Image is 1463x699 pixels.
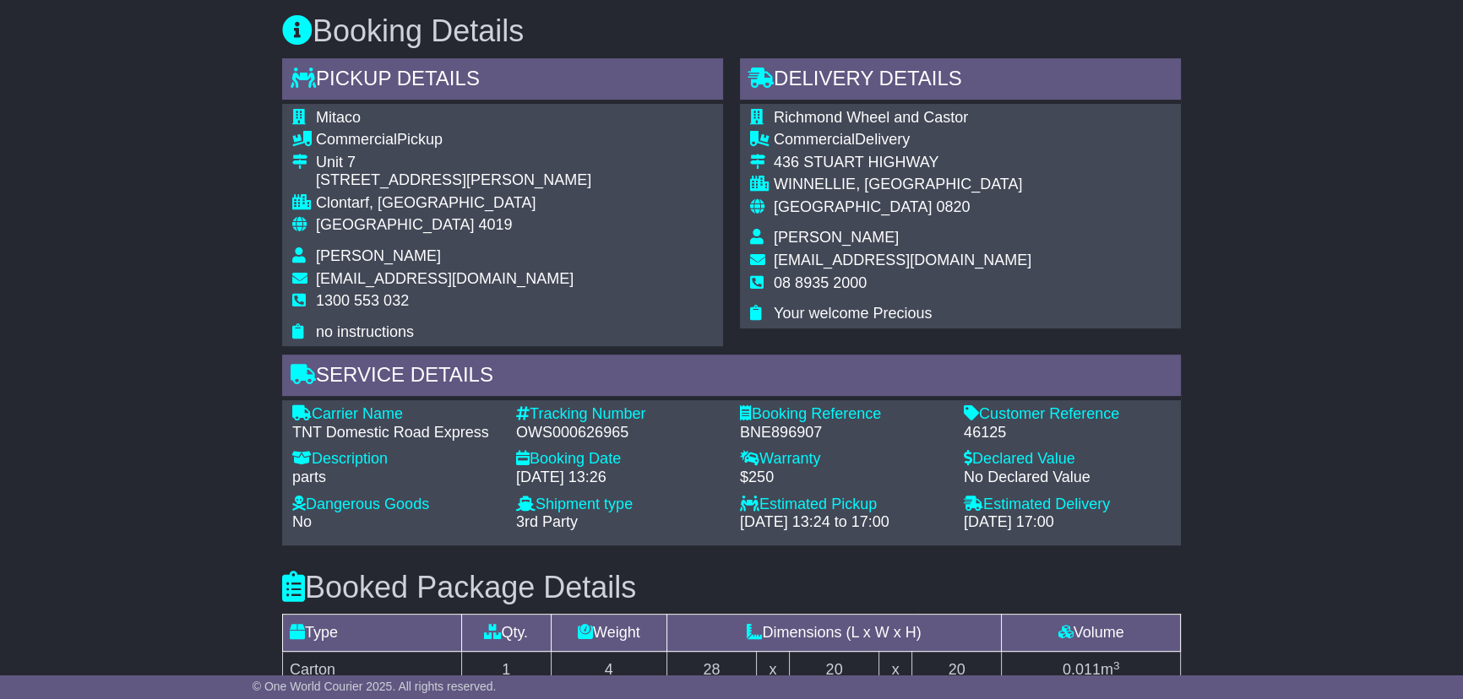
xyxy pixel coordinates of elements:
[774,176,1031,194] div: WINNELLIE, [GEOGRAPHIC_DATA]
[551,652,666,689] td: 4
[740,424,947,442] div: BNE896907
[292,469,499,487] div: parts
[740,405,947,424] div: Booking Reference
[774,252,1031,268] span: [EMAIL_ADDRESS][DOMAIN_NAME]
[740,450,947,469] div: Warranty
[282,58,723,104] div: Pickup Details
[666,652,756,689] td: 28
[316,154,591,172] div: Unit 7
[516,450,723,469] div: Booking Date
[316,131,591,149] div: Pickup
[283,652,462,689] td: Carton
[292,496,499,514] div: Dangerous Goods
[964,405,1171,424] div: Customer Reference
[316,216,474,233] span: [GEOGRAPHIC_DATA]
[666,615,1001,652] td: Dimensions (L x W x H)
[740,496,947,514] div: Estimated Pickup
[774,109,968,126] span: Richmond Wheel and Castor
[316,194,591,213] div: Clontarf, [GEOGRAPHIC_DATA]
[316,323,414,340] span: no instructions
[316,131,397,148] span: Commercial
[253,680,497,693] span: © One World Courier 2025. All rights reserved.
[1063,661,1101,678] span: 0.011
[740,513,947,532] div: [DATE] 13:24 to 17:00
[516,424,723,442] div: OWS000626965
[316,109,361,126] span: Mitaco
[516,496,723,514] div: Shipment type
[1113,659,1120,672] sup: 3
[292,405,499,424] div: Carrier Name
[316,247,441,264] span: [PERSON_NAME]
[478,216,512,233] span: 4019
[964,424,1171,442] div: 46125
[283,615,462,652] td: Type
[964,496,1171,514] div: Estimated Delivery
[774,198,932,215] span: [GEOGRAPHIC_DATA]
[740,469,947,487] div: $250
[774,154,1031,172] div: 436 STUART HIGHWAY
[774,131,1031,149] div: Delivery
[964,469,1171,487] div: No Declared Value
[774,274,867,291] span: 08 8935 2000
[282,14,1181,48] h3: Booking Details
[551,615,666,652] td: Weight
[316,270,574,287] span: [EMAIL_ADDRESS][DOMAIN_NAME]
[774,305,932,322] span: Your welcome Precious
[516,513,578,530] span: 3rd Party
[774,229,899,246] span: [PERSON_NAME]
[1002,652,1181,689] td: m
[964,513,1171,532] div: [DATE] 17:00
[912,652,1002,689] td: 20
[292,513,312,530] span: No
[516,405,723,424] div: Tracking Number
[316,292,409,309] span: 1300 553 032
[740,58,1181,104] div: Delivery Details
[516,469,723,487] div: [DATE] 13:26
[282,355,1181,400] div: Service Details
[292,424,499,442] div: TNT Domestic Road Express
[936,198,970,215] span: 0820
[878,652,911,689] td: x
[790,652,879,689] td: 20
[316,171,591,190] div: [STREET_ADDRESS][PERSON_NAME]
[774,131,855,148] span: Commercial
[1002,615,1181,652] td: Volume
[461,615,551,652] td: Qty.
[461,652,551,689] td: 1
[292,450,499,469] div: Description
[756,652,789,689] td: x
[282,571,1181,604] h3: Booked Package Details
[964,450,1171,469] div: Declared Value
